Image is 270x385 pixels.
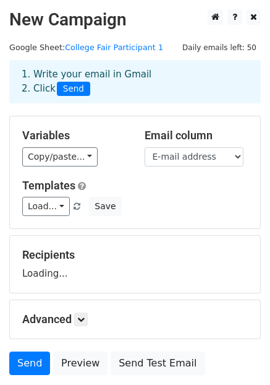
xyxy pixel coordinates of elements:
[22,248,248,280] div: Loading...
[145,129,248,142] h5: Email column
[9,43,163,52] small: Google Sheet:
[111,352,205,375] a: Send Test Email
[22,248,248,262] h5: Recipients
[12,67,258,96] div: 1. Write your email in Gmail 2. Click
[22,129,126,142] h5: Variables
[57,82,90,97] span: Send
[9,9,261,30] h2: New Campaign
[9,352,50,375] a: Send
[22,147,98,167] a: Copy/paste...
[178,43,261,52] a: Daily emails left: 50
[65,43,163,52] a: College Fair Participant 1
[22,197,70,216] a: Load...
[89,197,121,216] button: Save
[178,41,261,54] span: Daily emails left: 50
[22,313,248,326] h5: Advanced
[22,179,75,192] a: Templates
[53,352,108,375] a: Preview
